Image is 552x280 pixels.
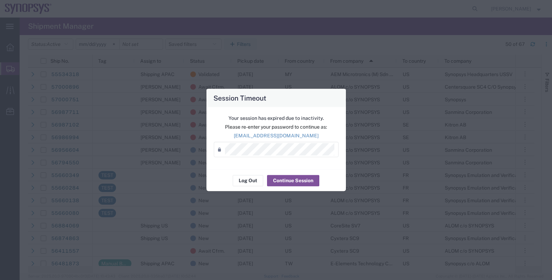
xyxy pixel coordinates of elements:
button: Log Out [233,175,263,186]
button: Continue Session [267,175,319,186]
p: [EMAIL_ADDRESS][DOMAIN_NAME] [214,132,339,139]
p: Your session has expired due to inactivity. [214,114,339,122]
h4: Session Timeout [213,93,266,103]
p: Please re-enter your password to continue as: [214,123,339,130]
